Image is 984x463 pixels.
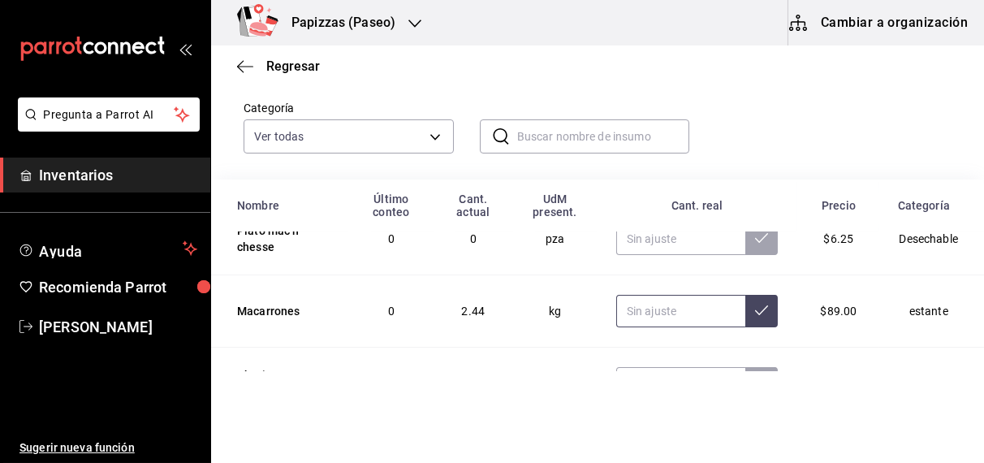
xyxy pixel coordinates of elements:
td: ref [879,348,984,420]
div: Precio [807,199,870,212]
div: Cant. actual [443,193,503,219]
td: Macarrones [211,275,349,348]
label: Categoría [244,103,454,115]
td: pza [513,203,597,275]
td: estante [879,275,984,348]
div: Categoría [889,199,958,212]
td: pza [513,348,597,420]
td: kg [513,275,597,348]
input: Sin ajuste [616,367,746,400]
span: 2.44 [462,305,486,318]
input: Buscar nombre de insumo [517,120,690,153]
span: 0 [388,305,395,318]
span: 0 [470,232,477,245]
span: Ayuda [39,239,176,258]
td: Chorizo argentino [211,348,349,420]
input: Sin ajuste [616,223,746,255]
button: Pregunta a Parrot AI [18,97,200,132]
button: open_drawer_menu [179,42,192,55]
h3: Papizzas (Paseo) [278,13,395,32]
span: 0 [388,232,395,245]
td: Plato mac n chesse [211,203,349,275]
button: Regresar [237,58,320,74]
span: Ver todas [254,128,304,145]
td: Desechable [879,203,984,275]
span: [PERSON_NAME] [39,316,197,338]
span: Inventarios [39,164,197,186]
div: Cant. real [606,199,788,212]
div: Último conteo [359,193,424,219]
div: Nombre [237,199,339,212]
span: Pregunta a Parrot AI [44,106,175,123]
a: Pregunta a Parrot AI [11,118,200,135]
span: Regresar [266,58,320,74]
span: $89.00 [820,305,857,318]
span: $6.25 [824,232,854,245]
span: Sugerir nueva función [19,439,197,457]
input: Sin ajuste [616,295,746,327]
span: Recomienda Parrot [39,276,197,298]
div: UdM present. [523,193,587,219]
